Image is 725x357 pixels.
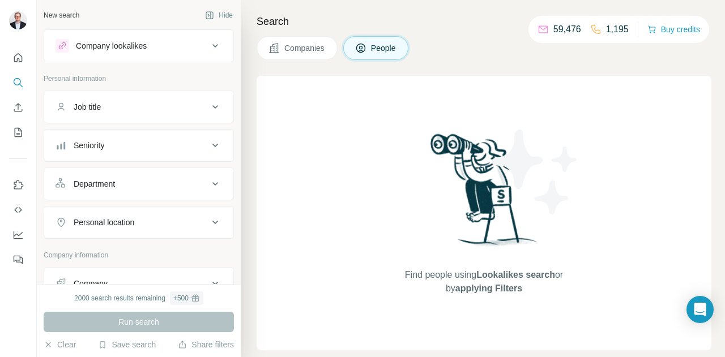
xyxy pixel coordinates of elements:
button: Share filters [178,339,234,350]
span: People [371,42,397,54]
div: Personal location [74,217,134,228]
div: Company [74,278,108,289]
button: Dashboard [9,225,27,245]
button: Company [44,270,233,297]
button: Clear [44,339,76,350]
div: + 500 [173,293,189,303]
span: Lookalikes search [476,270,555,279]
span: Find people using or by [393,268,574,295]
div: New search [44,10,79,20]
span: applying Filters [455,283,522,293]
div: Seniority [74,140,104,151]
div: Job title [74,101,101,113]
button: Quick start [9,48,27,68]
button: Feedback [9,250,27,270]
button: Job title [44,93,233,121]
img: Avatar [9,11,27,29]
button: Company lookalikes [44,32,233,59]
button: Use Surfe API [9,200,27,220]
button: Use Surfe on LinkedIn [9,175,27,195]
button: Seniority [44,132,233,159]
button: Enrich CSV [9,97,27,118]
span: Companies [284,42,326,54]
button: My lists [9,122,27,143]
div: Company lookalikes [76,40,147,51]
img: Surfe Illustration - Woman searching with binoculars [425,131,543,257]
button: Save search [98,339,156,350]
p: Personal information [44,74,234,84]
button: Buy credits [647,21,700,37]
button: Personal location [44,209,233,236]
p: 1,195 [606,23,629,36]
button: Search [9,72,27,93]
h4: Search [257,14,711,29]
div: 2000 search results remaining [74,291,203,305]
button: Department [44,170,233,197]
button: Hide [197,7,241,24]
p: Company information [44,250,234,260]
div: Department [74,178,115,190]
img: Surfe Illustration - Stars [484,121,586,223]
div: Open Intercom Messenger [686,296,714,323]
p: 59,476 [553,23,581,36]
